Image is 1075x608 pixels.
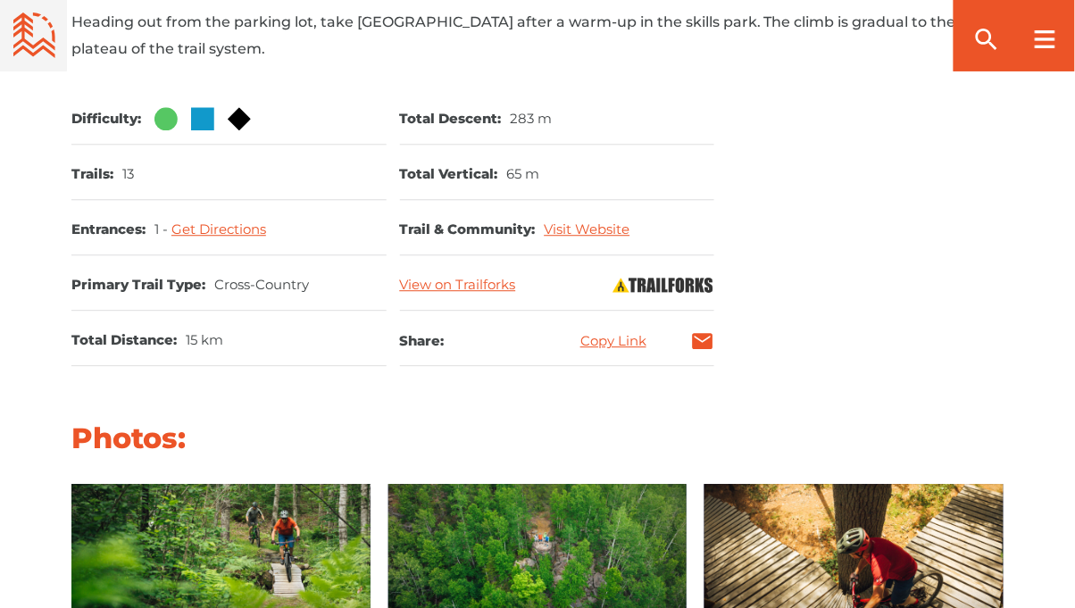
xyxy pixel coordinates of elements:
dt: Primary Trail Type: [71,276,205,294]
dt: Entrances: [71,221,146,238]
h2: Photos: [71,420,1004,457]
dt: Difficulty: [71,110,141,128]
dt: Trails: [71,165,113,183]
dd: 13 [122,165,134,183]
a: Copy Link [580,334,646,347]
h3: Share: [400,329,445,354]
dd: 15 km [186,331,223,349]
dt: Total Vertical: [400,165,498,183]
img: Black Diamond [228,107,251,130]
dd: 283 m [511,110,553,128]
a: mail [691,329,714,353]
dt: Trail & Community: [400,221,536,238]
img: Trailforks [612,276,714,294]
img: Blue Square [191,107,214,130]
a: Get Directions [171,221,266,237]
dd: 65 m [507,165,540,183]
span: 1 [154,221,171,237]
p: Heading out from the parking lot, take [GEOGRAPHIC_DATA] after a warm-up in the skills park. The ... [71,9,1004,62]
img: Green Circle [154,107,178,130]
ion-icon: search [972,25,1001,54]
dt: Total Distance: [71,331,177,349]
a: Visit Website [545,221,630,237]
dd: Cross-Country [214,276,309,294]
a: View on Trailforks [400,276,516,293]
dt: Total Descent: [400,110,502,128]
